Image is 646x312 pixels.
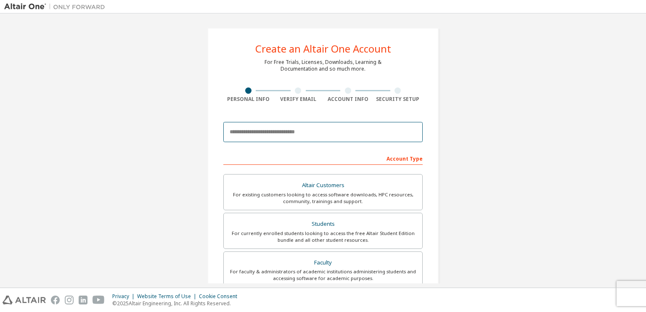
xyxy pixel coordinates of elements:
[273,96,323,103] div: Verify Email
[3,296,46,304] img: altair_logo.svg
[223,151,423,165] div: Account Type
[255,44,391,54] div: Create an Altair One Account
[229,180,417,191] div: Altair Customers
[229,268,417,282] div: For faculty & administrators of academic institutions administering students and accessing softwa...
[229,191,417,205] div: For existing customers looking to access software downloads, HPC resources, community, trainings ...
[373,96,423,103] div: Security Setup
[229,257,417,269] div: Faculty
[51,296,60,304] img: facebook.svg
[79,296,87,304] img: linkedin.svg
[323,96,373,103] div: Account Info
[65,296,74,304] img: instagram.svg
[265,59,381,72] div: For Free Trials, Licenses, Downloads, Learning & Documentation and so much more.
[112,300,242,307] p: © 2025 Altair Engineering, Inc. All Rights Reserved.
[112,293,137,300] div: Privacy
[229,218,417,230] div: Students
[229,230,417,243] div: For currently enrolled students looking to access the free Altair Student Edition bundle and all ...
[199,293,242,300] div: Cookie Consent
[223,96,273,103] div: Personal Info
[4,3,109,11] img: Altair One
[137,293,199,300] div: Website Terms of Use
[93,296,105,304] img: youtube.svg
